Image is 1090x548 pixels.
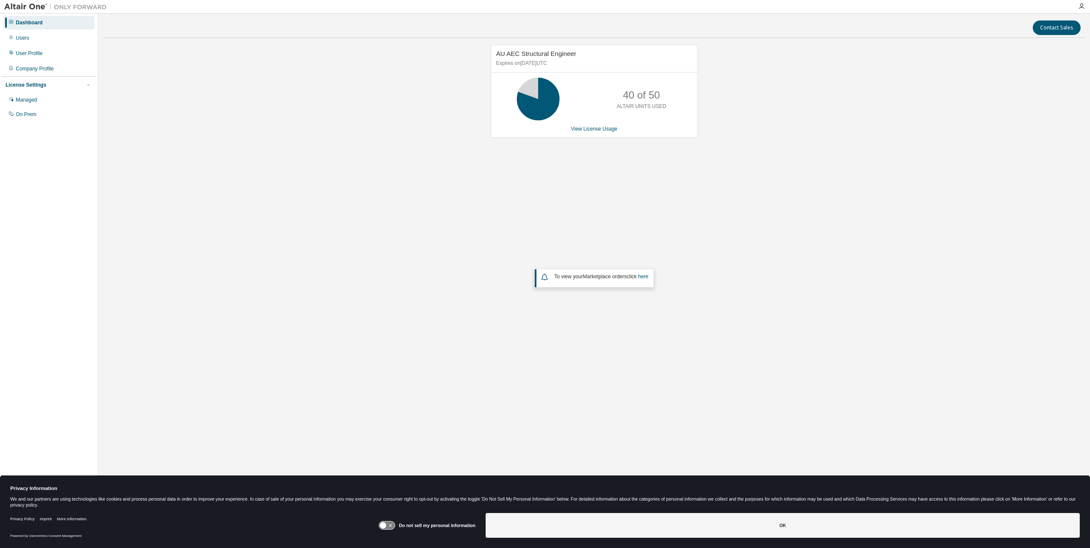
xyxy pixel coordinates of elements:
div: On Prem [16,111,36,118]
div: Company Profile [16,65,54,72]
a: here [638,274,648,280]
div: License Settings [6,82,46,88]
div: Dashboard [16,19,43,26]
img: Altair One [4,3,111,11]
span: AU AEC Structural Engineer [496,50,577,57]
p: Expires on [DATE] UTC [496,60,690,67]
div: User Profile [16,50,43,57]
div: Users [16,35,29,41]
a: View License Usage [571,126,618,132]
button: Contact Sales [1033,20,1081,35]
span: To view your click [554,274,648,280]
em: Marketplace orders [583,274,627,280]
p: ALTAIR UNITS USED [617,103,666,110]
p: 40 of 50 [623,88,660,102]
div: Managed [16,96,37,103]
